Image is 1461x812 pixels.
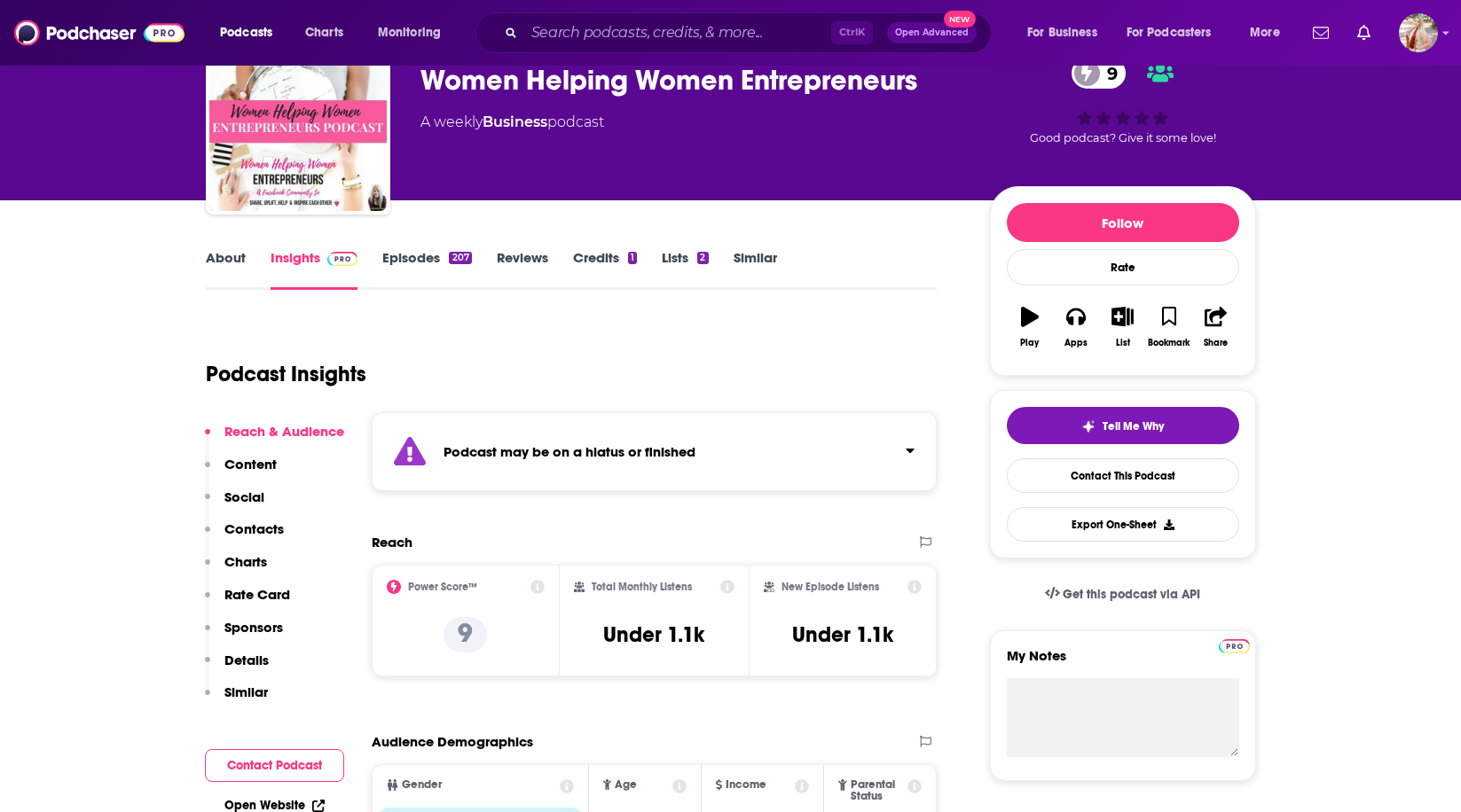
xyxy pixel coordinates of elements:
[1127,20,1212,45] span: For Podcasters
[224,488,264,505] p: Social
[224,520,284,537] p: Contacts
[1219,639,1250,653] img: Podchaser Pro
[444,617,487,652] p: 9
[205,488,264,521] button: Social
[382,249,471,290] a: Episodes207
[372,412,938,491] section: Click to expand status details
[1103,419,1164,433] span: Tell Me Why
[1007,407,1239,444] button: tell me why sparkleTell Me Why
[592,581,692,593] h2: Total Monthly Listens
[1399,13,1438,52] span: Logged in as kmccue
[990,46,1256,156] div: 9Good podcast? Give it some love!
[1148,338,1190,348] div: Bookmark
[224,586,290,603] p: Rate Card
[1031,573,1215,616] a: Get this podcast via API
[205,456,277,488] button: Content
[305,20,343,45] span: Charts
[1064,338,1088,348] div: Apps
[726,779,766,791] span: Income
[1219,636,1250,653] a: Pro website
[944,11,976,27] span: New
[14,16,185,50] img: Podchaser - Follow, Share and Rate Podcasts
[1306,18,1336,48] a: Show notifications dropdown
[1063,587,1200,602] span: Get this podcast via API
[1204,338,1228,348] div: Share
[887,22,977,43] button: Open AdvancedNew
[294,19,354,47] a: Charts
[372,733,533,750] h2: Audience Demographics
[1007,647,1239,678] label: My Notes
[1053,295,1099,359] button: Apps
[1250,20,1280,45] span: More
[851,779,905,802] span: Parental Status
[444,443,695,460] strong: Podcast may be on a hiatus or finished
[524,19,831,47] input: Search podcasts, credits, & more...
[831,21,873,44] span: Ctrl K
[271,249,358,290] a: InsightsPodchaser Pro
[206,249,246,290] a: About
[603,621,704,648] h3: Under 1.1k
[205,520,284,553] button: Contacts
[205,683,268,716] button: Similar
[205,586,290,619] button: Rate Card
[1146,295,1192,359] button: Bookmark
[378,20,441,45] span: Monitoring
[734,249,777,290] a: Similar
[372,534,412,550] h2: Reach
[402,779,442,791] span: Gender
[1099,295,1145,359] button: List
[1116,338,1130,348] div: List
[420,112,604,133] div: A weekly podcast
[1020,338,1039,348] div: Play
[1015,19,1119,47] button: open menu
[205,553,267,586] button: Charts
[205,652,269,684] button: Details
[1007,507,1239,542] button: Export One-Sheet
[1072,58,1127,89] a: 9
[1115,19,1237,47] button: open menu
[497,249,548,290] a: Reviews
[1399,13,1438,52] img: User Profile
[209,34,387,211] img: Women Helping Women Entrepreneurs
[365,19,464,47] button: open menu
[1350,18,1378,48] a: Show notifications dropdown
[327,252,358,266] img: Podchaser Pro
[206,361,366,387] h1: Podcast Insights
[792,621,893,648] h3: Under 1.1k
[615,779,637,791] span: Age
[1399,13,1438,52] button: Show profile menu
[224,652,269,668] p: Details
[1007,203,1239,242] button: Follow
[205,749,344,782] button: Contact Podcast
[220,20,272,45] span: Podcasts
[662,249,708,290] a: Lists2
[1089,58,1127,89] span: 9
[224,456,277,472] p: Content
[1237,19,1302,47] button: open menu
[1030,131,1216,144] span: Good podcast? Give it some love!
[492,12,1009,53] div: Search podcasts, credits, & more...
[573,249,637,290] a: Credits1
[1007,249,1239,285] div: Rate
[224,423,344,440] p: Reach & Audience
[1081,419,1096,433] img: tell me why sparkle
[628,252,637,264] div: 1
[1027,20,1097,45] span: For Business
[208,19,295,47] button: open menu
[895,28,969,37] span: Open Advanced
[1192,295,1238,359] button: Share
[1007,458,1239,493] a: Contact This Podcast
[1007,295,1053,359] button: Play
[697,252,708,264] div: 2
[205,423,344,456] button: Reach & Audience
[205,619,283,652] button: Sponsors
[224,553,267,570] p: Charts
[449,252,471,264] div: 207
[782,581,879,593] h2: New Episode Listens
[408,581,477,593] h2: Power Score™
[224,619,283,636] p: Sponsors
[224,683,268,700] p: Similar
[483,113,547,130] a: Business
